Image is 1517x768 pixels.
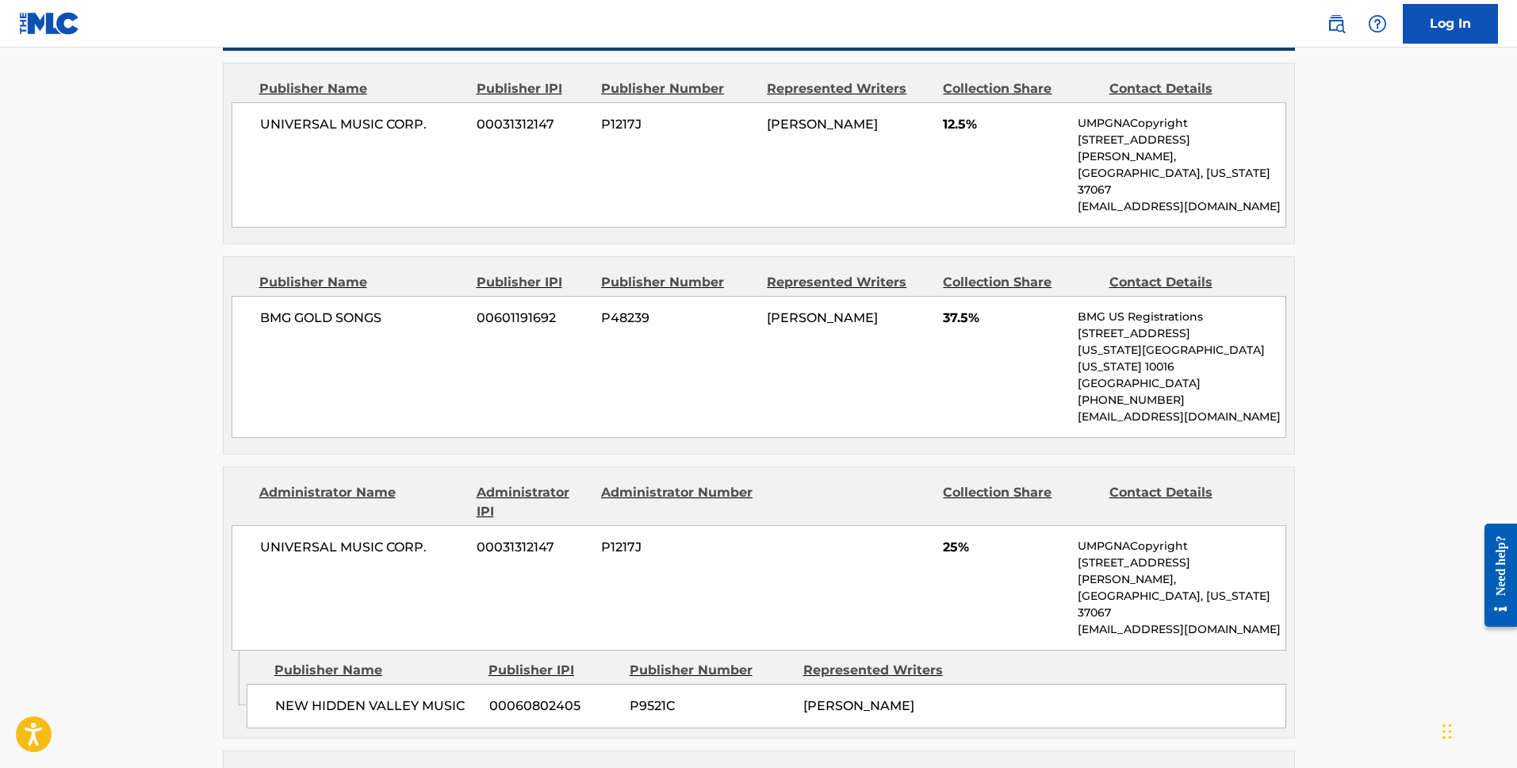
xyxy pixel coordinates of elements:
[1078,588,1285,621] p: [GEOGRAPHIC_DATA], [US_STATE] 37067
[1438,692,1517,768] iframe: Chat Widget
[1109,79,1263,98] div: Contact Details
[943,309,1066,328] span: 37.5%
[630,661,791,680] div: Publisher Number
[803,698,914,713] span: [PERSON_NAME]
[601,483,755,521] div: Administrator Number
[259,273,465,292] div: Publisher Name
[260,115,465,134] span: UNIVERSAL MUSIC CORP.
[275,697,477,716] span: NEW HIDDEN VALLEY MUSIC
[1473,512,1517,639] iframe: Resource Center
[477,309,589,328] span: 00601191692
[1078,375,1285,392] p: [GEOGRAPHIC_DATA]
[943,115,1066,134] span: 12.5%
[260,538,465,557] span: UNIVERSAL MUSIC CORP.
[1078,198,1285,215] p: [EMAIL_ADDRESS][DOMAIN_NAME]
[1109,483,1263,521] div: Contact Details
[1078,115,1285,132] p: UMPGNACopyright
[477,79,589,98] div: Publisher IPI
[943,79,1097,98] div: Collection Share
[1368,14,1387,33] img: help
[601,273,755,292] div: Publisher Number
[767,79,931,98] div: Represented Writers
[259,79,465,98] div: Publisher Name
[1078,309,1285,325] p: BMG US Registrations
[1109,273,1263,292] div: Contact Details
[1362,8,1393,40] div: Help
[767,117,878,132] span: [PERSON_NAME]
[1078,132,1285,165] p: [STREET_ADDRESS][PERSON_NAME],
[601,79,755,98] div: Publisher Number
[259,483,465,521] div: Administrator Name
[1078,392,1285,409] p: [PHONE_NUMBER]
[1320,8,1352,40] a: Public Search
[943,483,1097,521] div: Collection Share
[1078,538,1285,555] p: UMPGNACopyright
[477,273,589,292] div: Publisher IPI
[1327,14,1346,33] img: search
[477,115,589,134] span: 00031312147
[1078,409,1285,425] p: [EMAIL_ADDRESS][DOMAIN_NAME]
[1078,342,1285,375] p: [US_STATE][GEOGRAPHIC_DATA][US_STATE] 10016
[489,697,618,716] span: 00060802405
[477,483,589,521] div: Administrator IPI
[274,661,477,680] div: Publisher Name
[943,273,1097,292] div: Collection Share
[1442,708,1452,755] div: Drag
[1078,555,1285,588] p: [STREET_ADDRESS][PERSON_NAME],
[767,273,931,292] div: Represented Writers
[1078,621,1285,638] p: [EMAIL_ADDRESS][DOMAIN_NAME]
[488,661,618,680] div: Publisher IPI
[601,538,755,557] span: P1217J
[803,661,965,680] div: Represented Writers
[943,538,1066,557] span: 25%
[1078,165,1285,198] p: [GEOGRAPHIC_DATA], [US_STATE] 37067
[260,309,465,328] span: BMG GOLD SONGS
[477,538,589,557] span: 00031312147
[767,310,878,325] span: [PERSON_NAME]
[601,309,755,328] span: P48239
[630,697,791,716] span: P9521C
[1403,4,1498,44] a: Log In
[19,12,80,35] img: MLC Logo
[1078,325,1285,342] p: [STREET_ADDRESS]
[601,115,755,134] span: P1217J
